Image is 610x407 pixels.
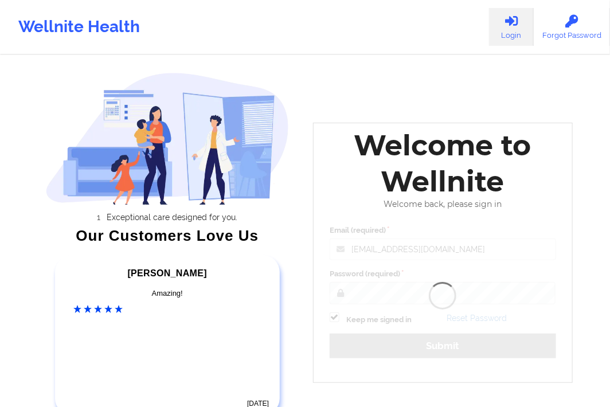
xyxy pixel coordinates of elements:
[46,230,290,241] div: Our Customers Love Us
[322,127,564,199] div: Welcome to Wellnite
[46,72,290,205] img: wellnite-auth-hero_200.c722682e.png
[56,213,289,222] li: Exceptional care designed for you.
[128,268,207,278] span: [PERSON_NAME]
[489,8,534,46] a: Login
[74,288,261,299] div: Amazing!
[322,199,564,209] div: Welcome back, please sign in
[534,8,610,46] a: Forgot Password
